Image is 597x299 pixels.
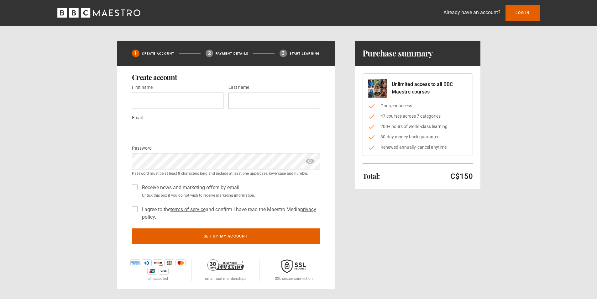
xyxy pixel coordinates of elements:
h2: Total: [363,172,380,180]
p: Unlimited access to all BBC Maestro courses [392,81,468,96]
li: 30-day money back guarantee [368,134,468,140]
p: Create Account [142,51,175,56]
label: Password [132,145,152,152]
label: Email [132,114,143,122]
div: 2 [206,50,213,57]
img: mastercard [175,259,186,266]
p: all accepted [148,276,168,281]
p: Payment details [216,51,248,56]
span: show password [305,153,315,169]
p: Start learning [290,51,320,56]
small: Password must be at least 8 characters long and include at least one uppercase, lowercase and num... [132,171,320,176]
li: One year access [368,103,468,109]
h1: Purchase summary [363,48,433,58]
img: diners [142,259,152,266]
li: 200+ hours of world-class learning [368,123,468,130]
p: on annual memberships [205,276,246,281]
svg: BBC Maestro [57,8,140,18]
a: Log In [505,5,540,21]
img: visa [159,268,169,275]
h2: Create account [132,73,320,81]
label: I agree to the and confirm I have read the Maestro Media . [139,206,320,221]
li: 47 courses across 7 categories [368,113,468,120]
p: Already have an account? [443,9,500,16]
label: Last name [228,84,249,91]
p: C$150 [450,171,473,181]
a: terms of service [170,206,206,212]
img: discover [153,259,163,266]
div: 1 [132,50,139,57]
div: 3 [280,50,287,57]
small: Untick this box if you do not wish to receive marketing information. [139,193,320,198]
p: SSL secure connection [275,276,313,281]
img: amex [130,259,140,266]
img: unionpay [147,268,157,275]
img: 30-day-money-back-guarantee-c866a5dd536ff72a469b.png [207,259,244,271]
li: Renewed annually, cancel anytime [368,144,468,151]
label: Receive news and marketing offers by email. [139,184,241,191]
label: First name [132,84,153,91]
button: Set up my account [132,228,320,244]
img: jcb [164,259,174,266]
